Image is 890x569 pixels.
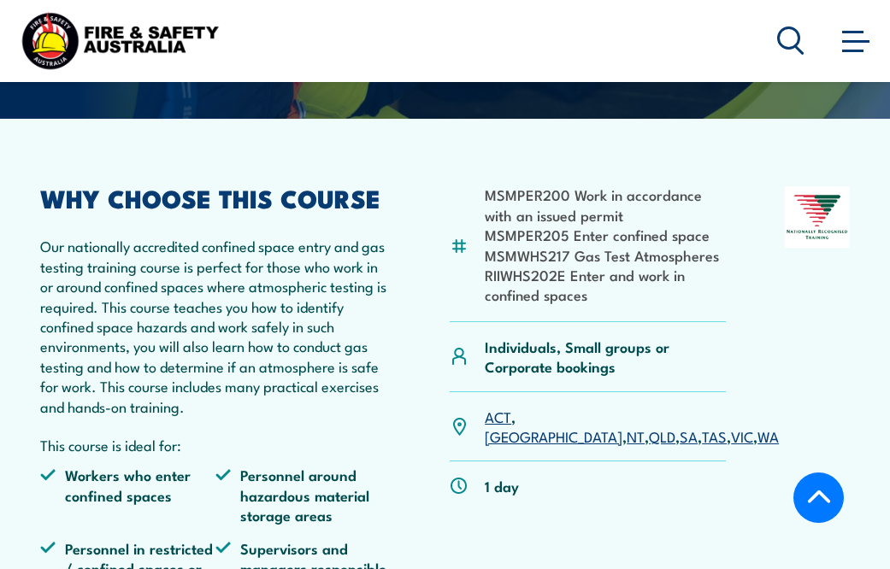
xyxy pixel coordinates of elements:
[40,186,392,208] h2: WHY CHOOSE THIS COURSE
[40,435,392,455] p: This course is ideal for:
[757,425,779,446] a: WA
[485,407,779,447] p: , , , , , , ,
[485,337,726,377] p: Individuals, Small groups or Corporate bookings
[40,236,392,416] p: Our nationally accredited confined space entry and gas testing training course is perfect for tho...
[215,465,391,525] li: Personnel around hazardous material storage areas
[785,186,850,248] img: Nationally Recognised Training logo.
[680,425,698,446] a: SA
[40,465,215,525] li: Workers who enter confined spaces
[731,425,753,446] a: VIC
[485,476,519,496] p: 1 day
[485,265,726,305] li: RIIWHS202E Enter and work in confined spaces
[485,245,726,265] li: MSMWHS217 Gas Test Atmospheres
[627,425,645,446] a: NT
[485,406,511,426] a: ACT
[702,425,727,446] a: TAS
[485,225,726,244] li: MSMPER205 Enter confined space
[649,425,675,446] a: QLD
[485,185,726,225] li: MSMPER200 Work in accordance with an issued permit
[485,425,622,446] a: [GEOGRAPHIC_DATA]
